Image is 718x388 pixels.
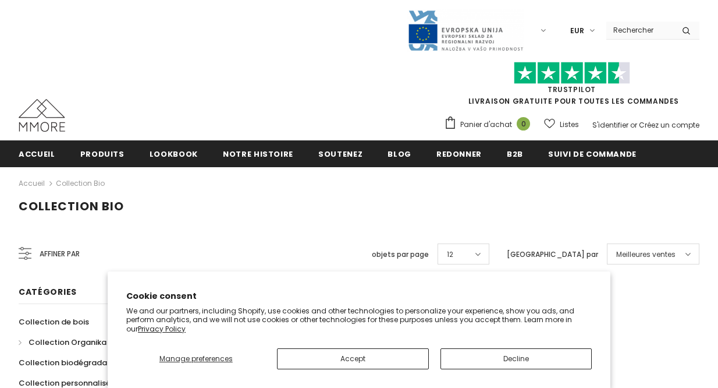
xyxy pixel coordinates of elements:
[548,149,637,160] span: Suivi de commande
[56,178,105,188] a: Collection Bio
[40,248,80,260] span: Affiner par
[548,84,596,94] a: TrustPilot
[570,25,584,37] span: EUR
[639,120,699,130] a: Créez un compte
[29,337,106,348] span: Collection Organika
[19,316,89,327] span: Collection de bois
[223,149,293,160] span: Notre histoire
[19,177,45,191] a: Accueil
[19,198,124,214] span: Collection Bio
[616,249,676,260] span: Meilleures ventes
[407,9,524,52] img: Javni Razpis
[447,249,453,260] span: 12
[388,149,411,160] span: Blog
[507,249,598,260] label: [GEOGRAPHIC_DATA] par
[514,62,630,84] img: Faites confiance aux étoiles pilotes
[126,306,592,334] p: We and our partners, including Shopify, use cookies and other technologies to personalize your ex...
[460,119,512,130] span: Panier d'achat
[19,312,89,332] a: Collection de bois
[388,140,411,167] a: Blog
[548,140,637,167] a: Suivi de commande
[606,22,673,38] input: Search Site
[507,149,523,160] span: B2B
[436,140,482,167] a: Redonner
[126,348,265,369] button: Manage preferences
[19,99,65,132] img: Cas MMORE
[150,140,198,167] a: Lookbook
[19,352,119,373] a: Collection biodégradable
[544,114,579,135] a: Listes
[444,67,699,106] span: LIVRAISON GRATUITE POUR TOUTES LES COMMANDES
[159,354,233,364] span: Manage preferences
[407,25,524,35] a: Javni Razpis
[138,324,186,334] a: Privacy Policy
[19,357,119,368] span: Collection biodégradable
[436,149,482,160] span: Redonner
[318,140,362,167] a: soutenez
[277,348,428,369] button: Accept
[126,290,592,302] h2: Cookie consent
[318,149,362,160] span: soutenez
[630,120,637,130] span: or
[592,120,628,130] a: S'identifier
[80,140,125,167] a: Produits
[223,140,293,167] a: Notre histoire
[440,348,592,369] button: Decline
[19,332,106,352] a: Collection Organika
[19,286,77,298] span: Catégories
[19,140,55,167] a: Accueil
[444,116,536,133] a: Panier d'achat 0
[372,249,429,260] label: objets par page
[19,149,55,160] span: Accueil
[560,119,579,130] span: Listes
[150,149,198,160] span: Lookbook
[80,149,125,160] span: Produits
[517,117,530,130] span: 0
[507,140,523,167] a: B2B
